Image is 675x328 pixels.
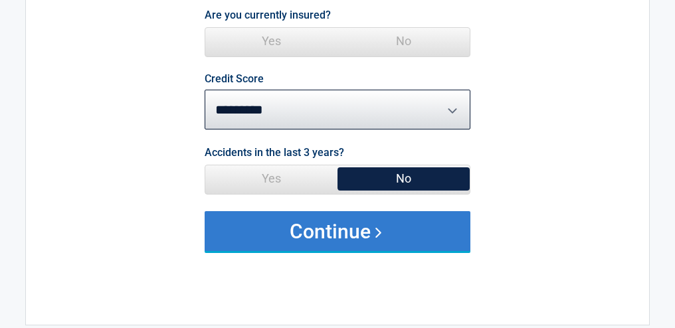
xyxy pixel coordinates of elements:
span: Yes [205,28,337,54]
label: Are you currently insured? [205,6,331,24]
label: Credit Score [205,74,264,84]
span: No [337,28,470,54]
span: No [337,165,470,192]
span: Yes [205,165,337,192]
button: Continue [205,211,470,251]
label: Accidents in the last 3 years? [205,143,344,161]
